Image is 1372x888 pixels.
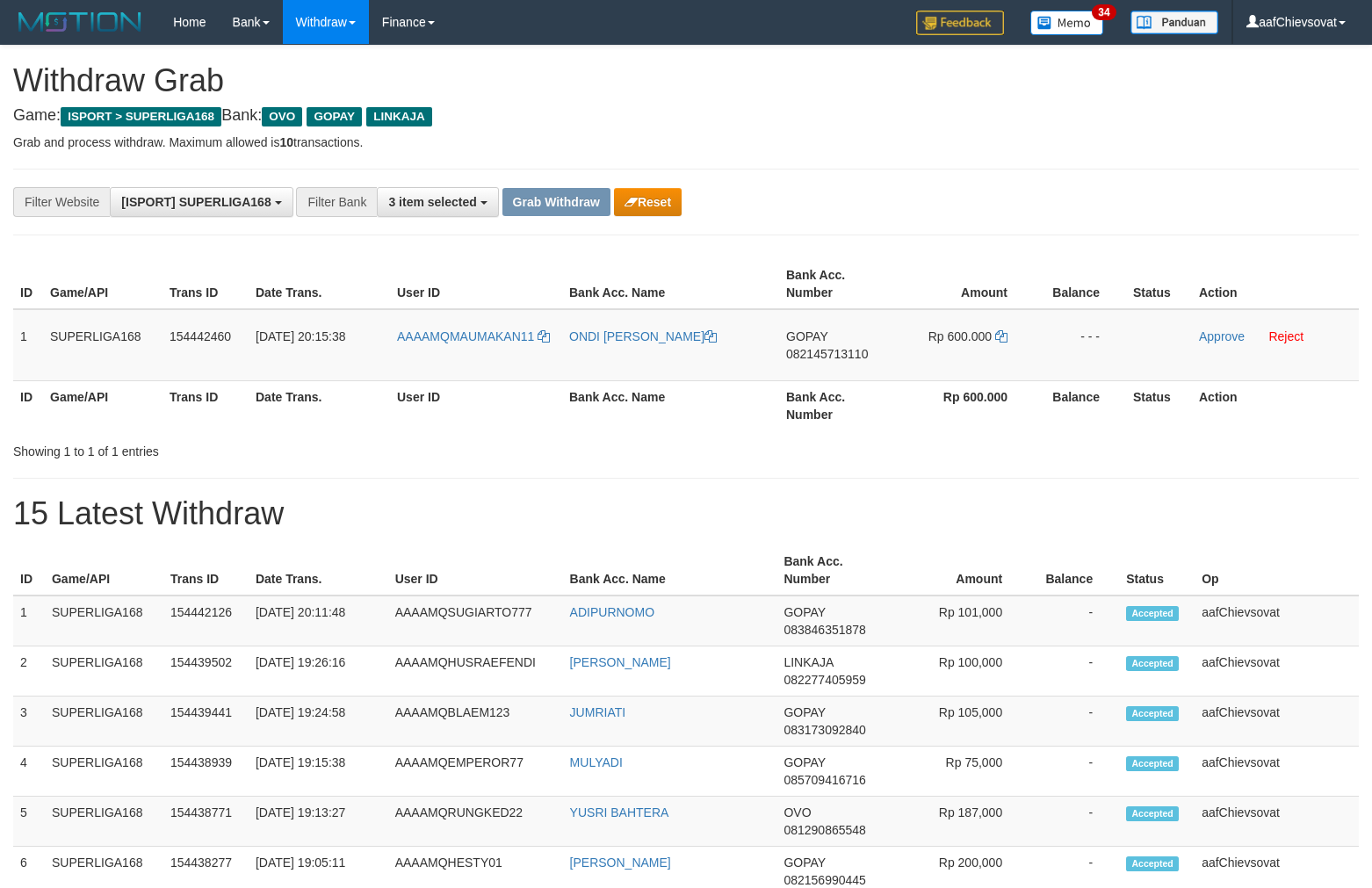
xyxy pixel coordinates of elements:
[170,329,231,343] span: 154442460
[783,823,865,837] span: Copy 081290865548 to clipboard
[1195,747,1359,797] td: aafChievsovat
[614,188,682,216] button: Reset
[563,545,777,596] th: Bank Acc. Name
[895,259,1034,309] th: Amount
[1195,596,1359,646] td: aafChievsovat
[13,697,45,747] td: 3
[1126,606,1179,621] span: Accepted
[892,545,1029,596] th: Amount
[397,329,534,343] span: AAAAMQMAUMAKAN11
[502,188,610,216] button: Grab Withdraw
[13,545,45,596] th: ID
[783,856,825,870] span: GOPAY
[13,309,43,381] td: 1
[45,747,163,797] td: SUPERLIGA168
[13,9,147,35] img: MOTION_logo.png
[1029,747,1119,797] td: -
[1192,259,1359,309] th: Action
[1029,545,1119,596] th: Balance
[783,755,825,769] span: GOPAY
[1126,856,1179,871] span: Accepted
[163,596,249,646] td: 154442126
[1126,380,1192,430] th: Status
[570,856,671,870] a: [PERSON_NAME]
[296,187,377,217] div: Filter Bank
[783,773,865,787] span: Copy 085709416716 to clipboard
[1034,380,1126,430] th: Balance
[249,596,388,646] td: [DATE] 20:11:48
[1199,329,1245,343] a: Approve
[570,655,671,669] a: [PERSON_NAME]
[570,705,626,719] a: JUMRIATI
[1192,380,1359,430] th: Action
[783,605,825,619] span: GOPAY
[570,605,654,619] a: ADIPURNOMO
[783,705,825,719] span: GOPAY
[1195,797,1359,847] td: aafChievsovat
[249,697,388,747] td: [DATE] 19:24:58
[786,329,827,343] span: GOPAY
[390,259,562,309] th: User ID
[45,797,163,847] td: SUPERLIGA168
[1029,646,1119,697] td: -
[45,697,163,747] td: SUPERLIGA168
[61,107,221,126] span: ISPORT > SUPERLIGA168
[779,380,895,430] th: Bank Acc. Number
[1029,697,1119,747] td: -
[783,623,865,637] span: Copy 083846351878 to clipboard
[45,646,163,697] td: SUPERLIGA168
[121,195,271,209] span: [ISPORT] SUPERLIGA168
[43,380,162,430] th: Game/API
[1092,4,1116,20] span: 34
[13,63,1359,98] h1: Withdraw Grab
[783,805,811,819] span: OVO
[163,797,249,847] td: 154438771
[249,797,388,847] td: [DATE] 19:13:27
[1126,706,1179,721] span: Accepted
[13,747,45,797] td: 4
[783,873,865,887] span: Copy 082156990445 to clipboard
[366,107,432,126] span: LINKAJA
[249,380,390,430] th: Date Trans.
[892,646,1029,697] td: Rp 100,000
[256,329,345,343] span: [DATE] 20:15:38
[928,329,992,343] span: Rp 600.000
[388,545,563,596] th: User ID
[43,259,162,309] th: Game/API
[783,723,865,737] span: Copy 083173092840 to clipboard
[570,755,623,769] a: MULYADI
[562,380,779,430] th: Bank Acc. Name
[916,11,1004,35] img: Feedback.jpg
[397,329,550,343] a: AAAAMQMAUMAKAN11
[13,259,43,309] th: ID
[1034,259,1126,309] th: Balance
[390,380,562,430] th: User ID
[783,655,833,669] span: LINKAJA
[110,187,292,217] button: [ISPORT] SUPERLIGA168
[1119,545,1195,596] th: Status
[1130,11,1218,34] img: panduan.png
[45,596,163,646] td: SUPERLIGA168
[1126,656,1179,671] span: Accepted
[892,797,1029,847] td: Rp 187,000
[1029,797,1119,847] td: -
[262,107,302,126] span: OVO
[1268,329,1303,343] a: Reject
[13,646,45,697] td: 2
[892,697,1029,747] td: Rp 105,000
[569,329,717,343] a: ONDI [PERSON_NAME]
[1126,259,1192,309] th: Status
[1195,646,1359,697] td: aafChievsovat
[249,545,388,596] th: Date Trans.
[162,259,249,309] th: Trans ID
[43,309,162,381] td: SUPERLIGA168
[249,646,388,697] td: [DATE] 19:26:16
[13,107,1359,125] h4: Game: Bank:
[1029,596,1119,646] td: -
[388,195,476,209] span: 3 item selected
[562,259,779,309] th: Bank Acc. Name
[388,747,563,797] td: AAAAMQEMPEROR77
[1126,806,1179,821] span: Accepted
[892,747,1029,797] td: Rp 75,000
[388,697,563,747] td: AAAAMQBLAEM123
